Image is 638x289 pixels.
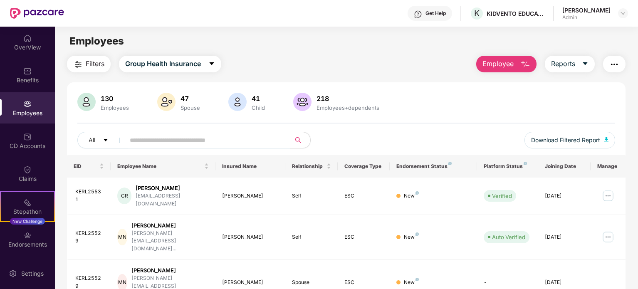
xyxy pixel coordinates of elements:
img: manageButton [601,189,615,203]
img: svg+xml;base64,PHN2ZyBpZD0iSGVscC0zMngzMiIgeG1sbnM9Imh0dHA6Ly93d3cudzMub3JnLzIwMDAvc3ZnIiB3aWR0aD... [414,10,422,18]
div: New [404,233,419,241]
img: svg+xml;base64,PHN2ZyB4bWxucz0iaHR0cDovL3d3dy53My5vcmcvMjAwMC9zdmciIHdpZHRoPSI4IiBoZWlnaHQ9IjgiIH... [524,162,527,165]
div: New [404,279,419,287]
img: manageButton [601,230,615,244]
button: Filters [67,56,111,72]
th: Manage [591,155,626,178]
div: Verified [492,192,512,200]
div: Child [250,104,267,111]
div: Settings [19,269,46,278]
div: Get Help [425,10,446,17]
div: Self [292,233,331,241]
div: Self [292,192,331,200]
div: KIDVENTO EDUCATION AND RESEARCH PRIVATE LIMITED [487,10,545,17]
span: search [290,137,306,143]
span: EID [74,163,98,170]
div: Spouse [179,104,202,111]
img: svg+xml;base64,PHN2ZyB4bWxucz0iaHR0cDovL3d3dy53My5vcmcvMjAwMC9zdmciIHdpZHRoPSI4IiBoZWlnaHQ9IjgiIH... [415,191,419,195]
img: svg+xml;base64,PHN2ZyBpZD0iU2V0dGluZy0yMHgyMCIgeG1sbnM9Imh0dHA6Ly93d3cudzMub3JnLzIwMDAvc3ZnIiB3aW... [9,269,17,278]
div: Admin [562,14,611,21]
div: [PERSON_NAME] [222,279,279,287]
div: 47 [179,94,202,103]
img: svg+xml;base64,PHN2ZyB4bWxucz0iaHR0cDovL3d3dy53My5vcmcvMjAwMC9zdmciIHhtbG5zOnhsaW5rPSJodHRwOi8vd3... [228,93,247,111]
div: New Challenge [10,218,45,225]
span: Employee Name [117,163,203,170]
div: [PERSON_NAME] [136,184,209,192]
img: New Pazcare Logo [10,8,64,19]
span: Employees [69,35,124,47]
img: svg+xml;base64,PHN2ZyB4bWxucz0iaHR0cDovL3d3dy53My5vcmcvMjAwMC9zdmciIHdpZHRoPSIyMSIgaGVpZ2h0PSIyMC... [23,198,32,207]
div: Auto Verified [492,233,525,241]
button: Reportscaret-down [545,56,595,72]
div: [PERSON_NAME] [222,192,279,200]
div: [PERSON_NAME] [562,6,611,14]
span: Reports [551,59,575,69]
img: svg+xml;base64,PHN2ZyB4bWxucz0iaHR0cDovL3d3dy53My5vcmcvMjAwMC9zdmciIHhtbG5zOnhsaW5rPSJodHRwOi8vd3... [604,137,608,142]
div: Employees [99,104,131,111]
div: [EMAIL_ADDRESS][DOMAIN_NAME] [136,192,209,208]
img: svg+xml;base64,PHN2ZyB4bWxucz0iaHR0cDovL3d3dy53My5vcmcvMjAwMC9zdmciIHhtbG5zOnhsaW5rPSJodHRwOi8vd3... [520,59,530,69]
div: Spouse [292,279,331,287]
button: Group Health Insurancecaret-down [119,56,221,72]
span: Group Health Insurance [125,59,201,69]
div: CR [117,188,131,204]
span: K [474,8,480,18]
button: Allcaret-down [77,132,128,148]
div: [PERSON_NAME][EMAIL_ADDRESS][DOMAIN_NAME]... [131,230,209,253]
img: svg+xml;base64,PHN2ZyB4bWxucz0iaHR0cDovL3d3dy53My5vcmcvMjAwMC9zdmciIHdpZHRoPSIyNCIgaGVpZ2h0PSIyNC... [73,59,83,69]
th: Coverage Type [338,155,390,178]
img: svg+xml;base64,PHN2ZyB4bWxucz0iaHR0cDovL3d3dy53My5vcmcvMjAwMC9zdmciIHhtbG5zOnhsaW5rPSJodHRwOi8vd3... [293,93,312,111]
div: Stepathon [1,207,54,216]
img: svg+xml;base64,PHN2ZyB4bWxucz0iaHR0cDovL3d3dy53My5vcmcvMjAwMC9zdmciIHdpZHRoPSI4IiBoZWlnaHQ9IjgiIH... [415,278,419,281]
img: svg+xml;base64,PHN2ZyBpZD0iQ2xhaW0iIHhtbG5zPSJodHRwOi8vd3d3LnczLm9yZy8yMDAwL3N2ZyIgd2lkdGg9IjIwIi... [23,165,32,174]
div: ESC [344,279,383,287]
img: svg+xml;base64,PHN2ZyBpZD0iRHJvcGRvd24tMzJ4MzIiIHhtbG5zPSJodHRwOi8vd3d3LnczLm9yZy8yMDAwL3N2ZyIgd2... [620,10,626,17]
div: [DATE] [545,279,584,287]
button: Download Filtered Report [524,132,615,148]
img: svg+xml;base64,PHN2ZyB4bWxucz0iaHR0cDovL3d3dy53My5vcmcvMjAwMC9zdmciIHdpZHRoPSI4IiBoZWlnaHQ9IjgiIH... [415,232,419,236]
div: New [404,192,419,200]
button: Employee [476,56,537,72]
th: Relationship [285,155,338,178]
th: Employee Name [111,155,215,178]
div: [DATE] [545,233,584,241]
span: All [89,136,95,145]
th: Joining Date [538,155,591,178]
button: search [290,132,311,148]
span: caret-down [208,60,215,68]
div: KERL25529 [75,230,104,245]
img: svg+xml;base64,PHN2ZyBpZD0iQmVuZWZpdHMiIHhtbG5zPSJodHRwOi8vd3d3LnczLm9yZy8yMDAwL3N2ZyIgd2lkdGg9Ij... [23,67,32,75]
img: svg+xml;base64,PHN2ZyB4bWxucz0iaHR0cDovL3d3dy53My5vcmcvMjAwMC9zdmciIHhtbG5zOnhsaW5rPSJodHRwOi8vd3... [77,93,96,111]
span: Employee [482,59,514,69]
div: 130 [99,94,131,103]
span: Relationship [292,163,325,170]
span: caret-down [582,60,589,68]
div: [PERSON_NAME] [131,267,209,274]
div: ESC [344,192,383,200]
div: KERL25531 [75,188,104,204]
div: Employees+dependents [315,104,381,111]
div: 41 [250,94,267,103]
span: Filters [86,59,104,69]
span: caret-down [103,137,109,144]
div: MN [117,229,127,245]
img: svg+xml;base64,PHN2ZyBpZD0iRW1wbG95ZWVzIiB4bWxucz0iaHR0cDovL3d3dy53My5vcmcvMjAwMC9zdmciIHdpZHRoPS... [23,100,32,108]
img: svg+xml;base64,PHN2ZyB4bWxucz0iaHR0cDovL3d3dy53My5vcmcvMjAwMC9zdmciIHhtbG5zOnhsaW5rPSJodHRwOi8vd3... [157,93,176,111]
img: svg+xml;base64,PHN2ZyBpZD0iSG9tZSIgeG1sbnM9Imh0dHA6Ly93d3cudzMub3JnLzIwMDAvc3ZnIiB3aWR0aD0iMjAiIG... [23,34,32,42]
th: Insured Name [215,155,285,178]
span: Download Filtered Report [531,136,600,145]
img: svg+xml;base64,PHN2ZyBpZD0iRW5kb3JzZW1lbnRzIiB4bWxucz0iaHR0cDovL3d3dy53My5vcmcvMjAwMC9zdmciIHdpZH... [23,231,32,240]
div: [PERSON_NAME] [222,233,279,241]
th: EID [67,155,111,178]
div: 218 [315,94,381,103]
div: ESC [344,233,383,241]
div: [DATE] [545,192,584,200]
img: svg+xml;base64,PHN2ZyB4bWxucz0iaHR0cDovL3d3dy53My5vcmcvMjAwMC9zdmciIHdpZHRoPSIyNCIgaGVpZ2h0PSIyNC... [609,59,619,69]
div: Endorsement Status [396,163,470,170]
div: [PERSON_NAME] [131,222,209,230]
img: svg+xml;base64,PHN2ZyB4bWxucz0iaHR0cDovL3d3dy53My5vcmcvMjAwMC9zdmciIHdpZHRoPSI4IiBoZWlnaHQ9IjgiIH... [448,162,452,165]
div: Platform Status [484,163,532,170]
img: svg+xml;base64,PHN2ZyBpZD0iQ0RfQWNjb3VudHMiIGRhdGEtbmFtZT0iQ0QgQWNjb3VudHMiIHhtbG5zPSJodHRwOi8vd3... [23,133,32,141]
